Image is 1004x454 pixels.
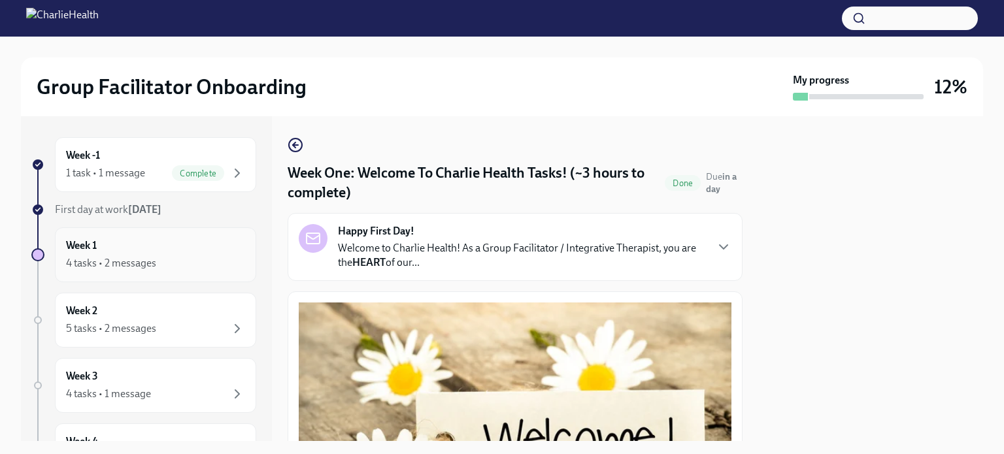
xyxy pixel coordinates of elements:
[934,75,967,99] h3: 12%
[31,227,256,282] a: Week 14 tasks • 2 messages
[352,256,386,268] strong: HEART
[55,203,161,216] span: First day at work
[706,171,737,195] span: Due
[31,203,256,217] a: First day at work[DATE]
[706,171,737,195] strong: in a day
[66,434,98,449] h6: Week 4
[66,148,100,163] h6: Week -1
[172,169,224,178] span: Complete
[37,74,307,100] h2: Group Facilitator Onboarding
[66,304,97,318] h6: Week 2
[66,166,145,180] div: 1 task • 1 message
[706,170,743,195] span: September 22nd, 2025 10:00
[128,203,161,216] strong: [DATE]
[66,238,97,253] h6: Week 1
[26,8,99,29] img: CharlieHealth
[31,358,256,413] a: Week 34 tasks • 1 message
[66,369,98,383] h6: Week 3
[665,178,701,188] span: Done
[66,321,156,336] div: 5 tasks • 2 messages
[66,256,156,270] div: 4 tasks • 2 messages
[338,241,705,270] p: Welcome to Charlie Health! As a Group Facilitator / Integrative Therapist, you are the of our...
[288,163,660,203] h4: Week One: Welcome To Charlie Health Tasks! (~3 hours to complete)
[66,387,151,401] div: 4 tasks • 1 message
[31,137,256,192] a: Week -11 task • 1 messageComplete
[338,224,414,238] strong: Happy First Day!
[31,293,256,348] a: Week 25 tasks • 2 messages
[793,73,849,88] strong: My progress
